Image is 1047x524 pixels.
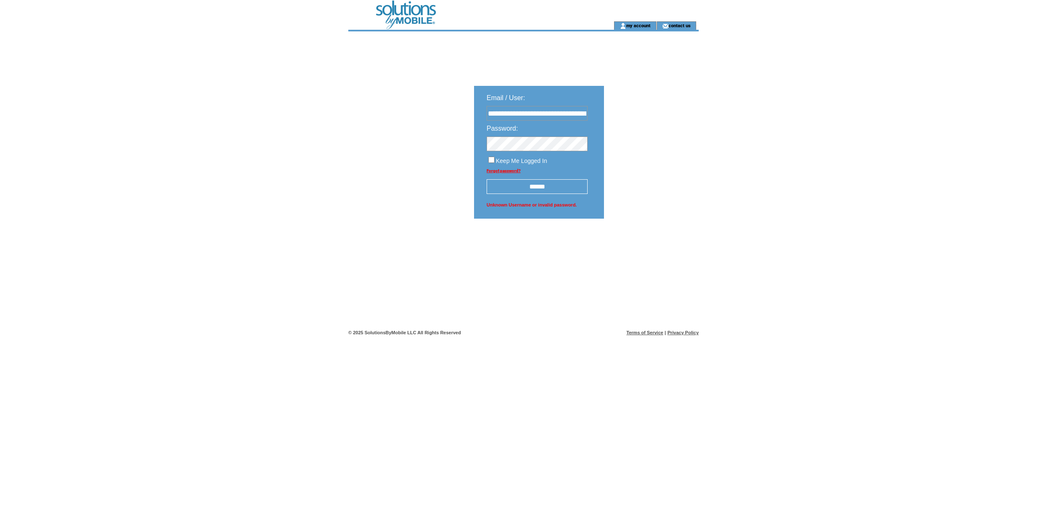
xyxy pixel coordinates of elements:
img: account_icon.gif [620,23,626,29]
a: Privacy Policy [667,330,699,335]
span: Unknown Username or invalid password. [487,200,588,209]
a: Terms of Service [627,330,663,335]
span: Keep Me Logged In [496,157,547,164]
span: Password: [487,125,518,132]
a: contact us [669,23,691,28]
img: contact_us_icon.gif [662,23,669,29]
img: transparent.png [628,240,670,250]
a: my account [626,23,650,28]
span: | [665,330,666,335]
span: Email / User: [487,94,525,101]
span: © 2025 SolutionsByMobile LLC All Rights Reserved [348,330,461,335]
a: Forgot password? [487,168,521,173]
